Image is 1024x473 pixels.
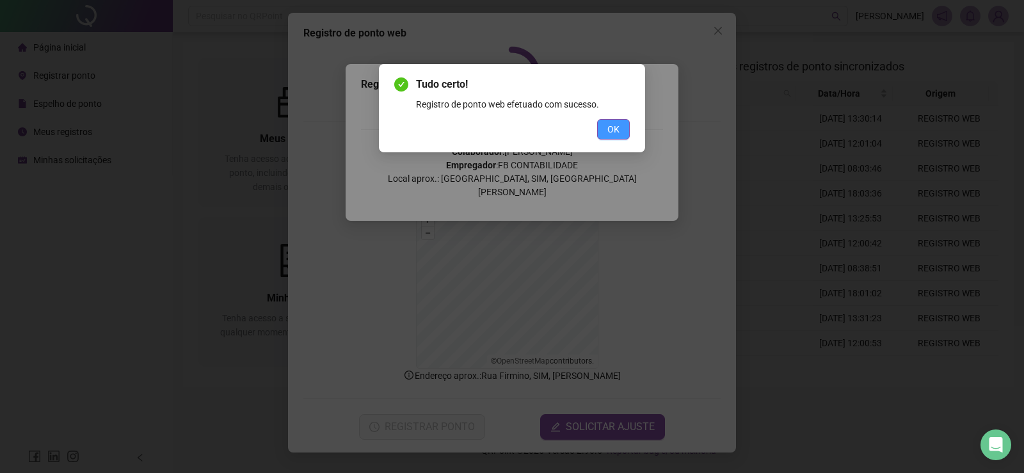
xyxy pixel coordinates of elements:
span: check-circle [394,77,408,92]
span: Tudo certo! [416,77,630,92]
button: OK [597,119,630,140]
span: OK [607,122,620,136]
div: Open Intercom Messenger [980,429,1011,460]
div: Registro de ponto web efetuado com sucesso. [416,97,630,111]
